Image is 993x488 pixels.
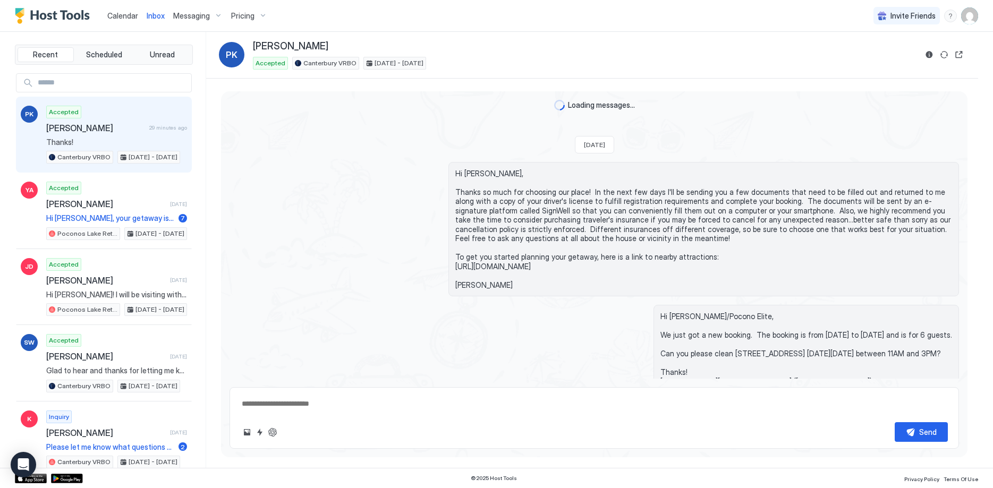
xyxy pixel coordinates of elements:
[46,275,166,286] span: [PERSON_NAME]
[170,277,187,284] span: [DATE]
[170,353,187,360] span: [DATE]
[15,474,47,483] a: App Store
[46,213,174,223] span: Hi [PERSON_NAME], your getaway is almost here! Your personal smart lock code is 4665. Just touch ...
[173,11,210,21] span: Messaging
[86,50,122,59] span: Scheduled
[135,305,184,314] span: [DATE] - [DATE]
[241,426,253,439] button: Upload image
[944,476,978,482] span: Terms Of Use
[584,141,605,149] span: [DATE]
[455,169,952,290] span: Hi [PERSON_NAME], Thanks so much for choosing our place! In the next few days I'll be sending you...
[890,11,936,21] span: Invite Friends
[961,7,978,24] div: User profile
[231,11,254,21] span: Pricing
[181,214,185,222] span: 7
[923,48,936,61] button: Reservation information
[170,201,187,208] span: [DATE]
[18,47,74,62] button: Recent
[76,47,132,62] button: Scheduled
[147,10,165,21] a: Inbox
[57,152,111,162] span: Canterbury VRBO
[904,476,939,482] span: Privacy Policy
[57,305,117,314] span: Poconos Lake Retreat
[266,426,279,439] button: ChatGPT Auto Reply
[49,107,79,117] span: Accepted
[904,473,939,484] a: Privacy Policy
[107,10,138,21] a: Calendar
[135,229,184,238] span: [DATE] - [DATE]
[895,422,948,442] button: Send
[46,138,187,147] span: Thanks!
[256,58,285,68] span: Accepted
[49,412,69,422] span: Inquiry
[660,312,952,386] span: Hi [PERSON_NAME]/Pocono Elite, We just got a new booking. The booking is from [DATE] to [DATE] an...
[46,290,187,299] span: Hi [PERSON_NAME]! I will be visiting with my family as well as a friend and his family. Looking f...
[303,58,357,68] span: Canterbury VRBO
[25,262,33,271] span: JD
[57,457,111,467] span: Canterbury VRBO
[149,124,187,131] span: 29 minutes ago
[944,473,978,484] a: Terms Of Use
[33,74,191,92] input: Input Field
[253,426,266,439] button: Quick reply
[129,381,177,391] span: [DATE] - [DATE]
[49,183,79,193] span: Accepted
[944,10,957,22] div: menu
[147,11,165,20] span: Inbox
[150,50,175,59] span: Unread
[938,48,950,61] button: Sync reservation
[46,199,166,209] span: [PERSON_NAME]
[51,474,83,483] a: Google Play Store
[57,229,117,238] span: Poconos Lake Retreat
[11,452,36,477] div: Open Intercom Messenger
[129,457,177,467] span: [DATE] - [DATE]
[57,381,111,391] span: Canterbury VRBO
[15,8,95,24] a: Host Tools Logo
[953,48,965,61] button: Open reservation
[46,366,187,375] span: Glad to hear and thanks for letting me know [PERSON_NAME]. Happy you guys got some gorgeous weath...
[253,40,328,53] span: [PERSON_NAME]
[24,338,35,347] span: SW
[49,260,79,269] span: Accepted
[27,414,31,424] span: K
[49,336,79,345] span: Accepted
[134,47,190,62] button: Unread
[471,475,517,482] span: © 2025 Host Tools
[46,442,174,452] span: Please let me know what questions you have.
[33,50,58,59] span: Recent
[25,109,33,119] span: PK
[554,100,565,110] div: loading
[26,185,33,195] span: YA
[129,152,177,162] span: [DATE] - [DATE]
[46,351,166,362] span: [PERSON_NAME]
[226,48,237,61] span: PK
[46,427,166,438] span: [PERSON_NAME]
[170,429,187,436] span: [DATE]
[107,11,138,20] span: Calendar
[15,45,193,65] div: tab-group
[919,426,937,438] div: Send
[181,443,185,451] span: 2
[568,100,635,110] span: Loading messages...
[375,58,423,68] span: [DATE] - [DATE]
[46,123,145,133] span: [PERSON_NAME]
